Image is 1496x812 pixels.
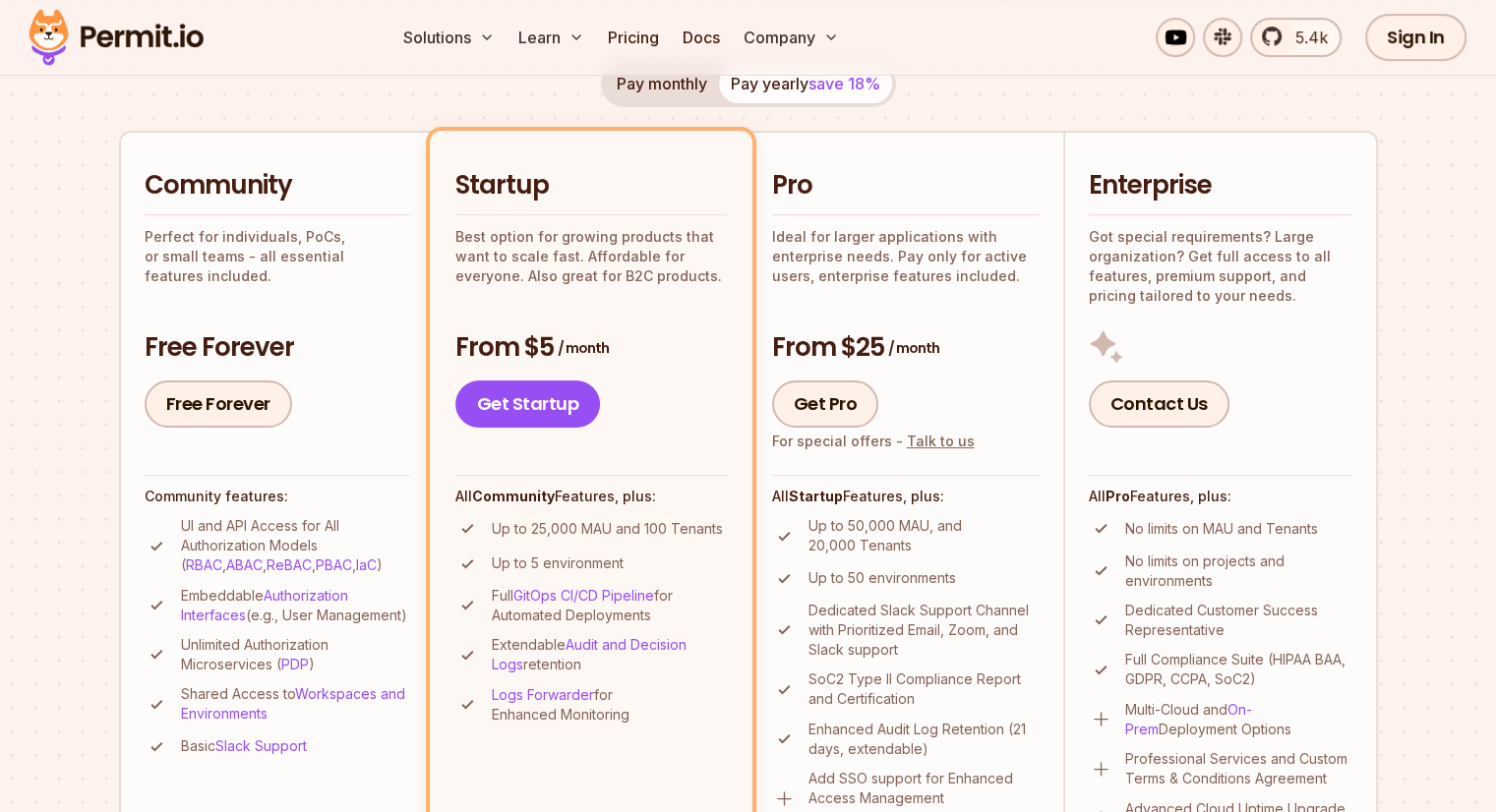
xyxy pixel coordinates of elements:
h3: From $5 [455,330,727,366]
span: / month [558,338,609,358]
p: Full for Automated Deployments [492,586,727,625]
a: Pricing [600,18,667,57]
strong: Startup [789,488,843,504]
p: for Enhanced Monitoring [492,685,727,725]
p: Extendable retention [492,635,727,674]
p: No limits on projects and environments [1125,551,1352,591]
a: GitOps CI/CD Pipeline [513,587,654,604]
span: 5.4k [1284,26,1328,49]
a: ABAC [226,556,263,573]
a: RBAC [186,556,222,573]
p: Ideal for larger applications with enterprise needs. Pay only for active users, enterprise featur... [772,227,1040,286]
strong: Community [472,488,555,504]
p: Full Compliance Suite (HIPAA BAA, GDPR, CCPA, SoC2) [1125,650,1352,689]
p: Perfect for individuals, PoCs, or small teams - all essential features included. [145,227,410,286]
h4: All Features, plus: [1089,487,1352,506]
div: For special offers - [772,432,975,451]
h2: Community [145,168,410,203]
button: Pay monthly [605,64,719,103]
p: Shared Access to [181,684,410,724]
p: SoC2 Type II Compliance Report and Certification [808,669,1040,709]
p: Up to 25,000 MAU and 100 Tenants [492,519,723,539]
h2: Enterprise [1089,168,1352,203]
p: Up to 50,000 MAU, and 20,000 Tenants [808,516,1040,555]
strong: Pro [1106,488,1130,504]
p: Embeddable (e.g., User Management) [181,586,410,625]
button: Learn [510,18,592,57]
p: No limits on MAU and Tenants [1125,519,1318,539]
p: Dedicated Slack Support Channel with Prioritized Email, Zoom, and Slack support [808,601,1040,660]
p: Up to 50 environments [808,568,956,588]
a: Audit and Decision Logs [492,636,687,672]
a: ReBAC [267,556,312,573]
a: PDP [281,656,309,672]
a: Slack Support [215,737,307,754]
a: Get Pro [772,380,879,428]
a: Docs [675,18,728,57]
h2: Startup [455,168,727,203]
h4: Community features: [145,487,410,506]
a: Free Forever [145,380,292,428]
a: IaC [356,556,377,573]
p: Basic [181,736,307,756]
p: Best option for growing products that want to scale fast. Affordable for everyone. Also great for... [455,227,727,286]
button: Solutions [395,18,503,57]
p: Professional Services and Custom Terms & Conditions Agreement [1125,749,1352,788]
p: Multi-Cloud and Deployment Options [1125,700,1352,739]
a: PBAC [316,556,352,573]
a: Get Startup [455,380,601,428]
h2: Pro [772,168,1040,203]
h4: All Features, plus: [455,487,727,506]
a: Logs Forwarder [492,686,594,703]
p: Unlimited Authorization Microservices ( ) [181,635,410,674]
p: Got special requirements? Large organization? Get full access to all features, premium support, a... [1089,227,1352,306]
img: Permit logo [20,4,212,71]
a: Authorization Interfaces [181,587,348,623]
h4: All Features, plus: [772,487,1040,506]
h3: From $25 [772,330,1040,366]
p: Enhanced Audit Log Retention (21 days, extendable) [808,720,1040,759]
button: Company [736,18,847,57]
h3: Free Forever [145,330,410,366]
p: Dedicated Customer Success Representative [1125,601,1352,640]
a: Sign In [1365,14,1466,61]
a: Talk to us [907,433,975,449]
a: On-Prem [1125,701,1252,737]
p: Up to 5 environment [492,553,624,573]
a: Contact Us [1089,380,1229,428]
p: UI and API Access for All Authorization Models ( , , , , ) [181,516,410,575]
a: 5.4k [1250,18,1342,57]
span: / month [888,338,939,358]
